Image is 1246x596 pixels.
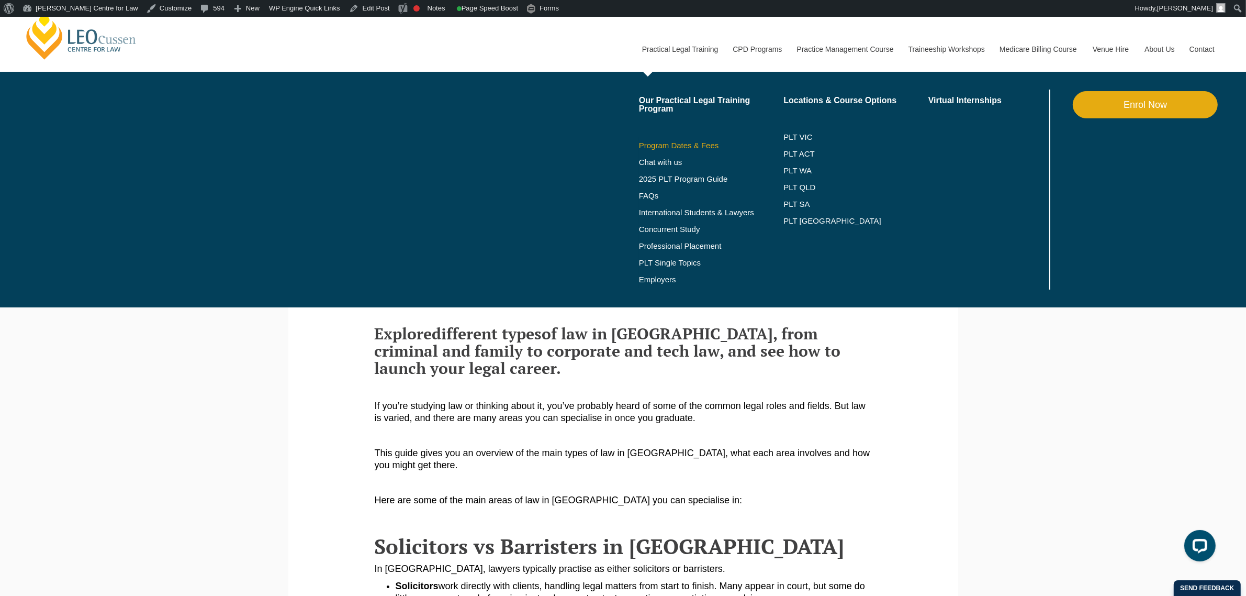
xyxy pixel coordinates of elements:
[432,323,542,344] span: different types
[375,401,866,423] span: If you’re studying law or thinking about it, you’ve probably heard of some of the common legal ro...
[783,96,928,105] a: Locations & Course Options
[396,581,439,591] span: Solicitors
[725,27,789,72] a: CPD Programs
[1176,526,1220,570] iframe: LiveChat chat widget
[901,27,992,72] a: Traineeship Workshops
[783,150,928,158] a: PLT ACT
[375,448,870,470] span: This guide gives you an overview of the main types of law in [GEOGRAPHIC_DATA], what each area in...
[639,225,784,234] a: Concurrent Study
[375,532,845,560] span: Solicitors vs Barristers in [GEOGRAPHIC_DATA]
[1085,27,1137,72] a: Venue Hire
[375,495,743,505] span: Here are some of the main areas of law in [GEOGRAPHIC_DATA] you can specialise in:
[24,12,139,61] a: [PERSON_NAME] Centre for Law
[1073,91,1218,118] a: Enrol Now
[1137,27,1182,72] a: About Us
[783,183,928,192] a: PLT QLD
[783,167,902,175] a: PLT WA
[634,27,725,72] a: Practical Legal Training
[639,158,784,167] a: Chat with us
[413,5,420,12] div: Focus keyphrase not set
[375,323,432,344] span: Explore
[639,208,784,217] a: International Students & Lawyers
[1182,27,1222,72] a: Contact
[992,27,1085,72] a: Medicare Billing Course
[783,217,928,225] a: PLT [GEOGRAPHIC_DATA]
[639,242,784,250] a: Professional Placement
[639,141,784,150] a: Program Dates & Fees
[928,96,1047,105] a: Virtual Internships
[789,27,901,72] a: Practice Management Course
[375,564,726,574] span: In [GEOGRAPHIC_DATA], lawyers typically practise as either solicitors or barristers.
[639,175,758,183] a: 2025 PLT Program Guide
[1157,4,1213,12] span: [PERSON_NAME]
[639,275,784,284] a: Employers
[639,192,784,200] a: FAQs
[783,200,928,208] a: PLT SA
[375,323,841,379] span: of law in [GEOGRAPHIC_DATA], from criminal and family to corporate and tech law, and see how to l...
[639,259,784,267] a: PLT Single Topics
[639,96,784,113] a: Our Practical Legal Training Program
[783,133,928,141] a: PLT VIC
